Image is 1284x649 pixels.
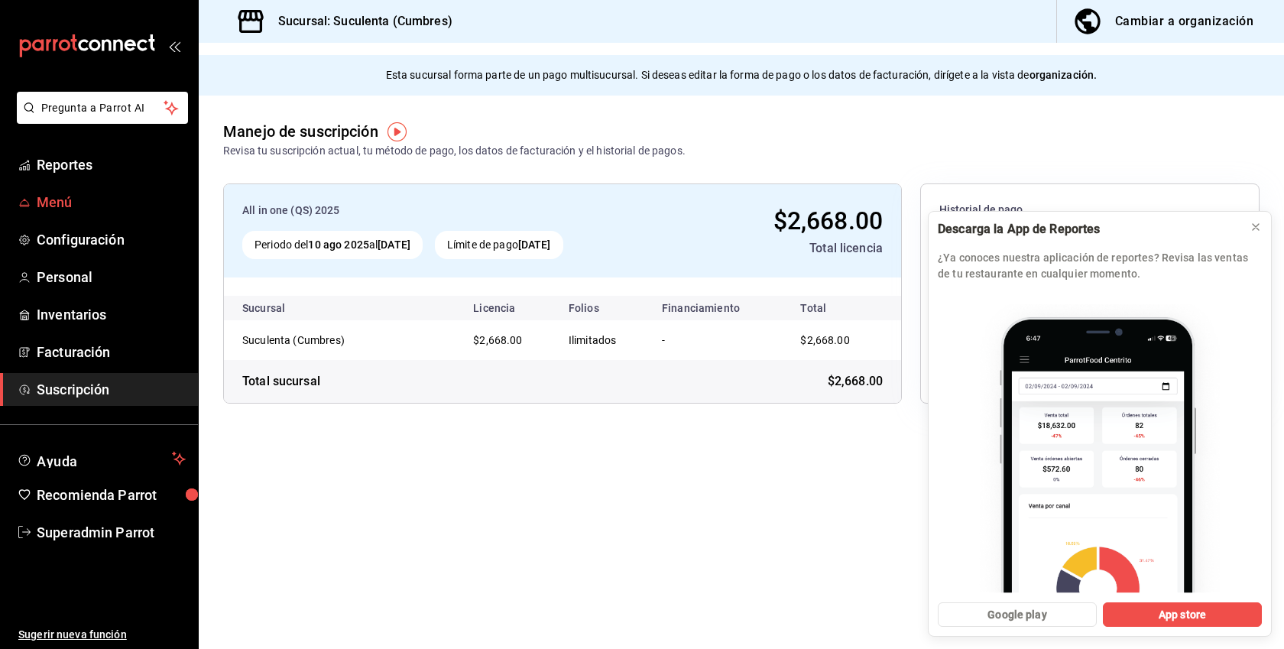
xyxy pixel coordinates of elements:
[242,372,320,391] div: Total sucursal
[800,334,849,346] span: $2,668.00
[556,296,650,320] th: Folios
[674,239,883,258] div: Total licencia
[518,239,551,251] strong: [DATE]
[242,203,662,219] div: All in one (QS) 2025
[37,342,186,362] span: Facturación
[650,296,782,320] th: Financiamiento
[828,372,883,391] span: $2,668.00
[37,229,186,250] span: Configuración
[938,291,1262,593] img: parrot app_2.png
[782,296,901,320] th: Total
[461,296,556,320] th: Licencia
[37,522,186,543] span: Superadmin Parrot
[242,231,423,259] div: Periodo del al
[435,231,563,259] div: Límite de pago
[556,320,650,360] td: Ilimitados
[37,154,186,175] span: Reportes
[242,333,395,348] div: Suculenta (Cumbres)
[199,55,1284,96] div: Esta sucursal forma parte de un pago multisucursal. Si deseas editar la forma de pago o los datos...
[37,192,186,213] span: Menú
[37,267,186,287] span: Personal
[17,92,188,124] button: Pregunta a Parrot AI
[1103,602,1262,627] button: App store
[378,239,410,251] strong: [DATE]
[41,100,164,116] span: Pregunta a Parrot AI
[37,485,186,505] span: Recomienda Parrot
[11,111,188,127] a: Pregunta a Parrot AI
[168,40,180,52] button: open_drawer_menu
[938,250,1262,282] p: ¿Ya conoces nuestra aplicación de reportes? Revisa las ventas de tu restaurante en cualquier mome...
[242,302,326,314] div: Sucursal
[37,449,166,468] span: Ayuda
[18,627,186,643] span: Sugerir nueva función
[473,334,522,346] span: $2,668.00
[308,239,368,251] strong: 10 ago 2025
[1159,607,1206,623] span: App store
[223,143,686,159] div: Revisa tu suscripción actual, tu método de pago, los datos de facturación y el historial de pagos.
[1115,11,1253,32] div: Cambiar a organización
[387,122,407,141] img: Tooltip marker
[987,607,1046,623] span: Google play
[938,602,1097,627] button: Google play
[37,304,186,325] span: Inventarios
[266,12,452,31] h3: Sucursal: Suculenta (Cumbres)
[223,120,378,143] div: Manejo de suscripción
[939,203,1240,217] span: Historial de pago
[37,379,186,400] span: Suscripción
[650,320,782,360] td: -
[938,221,1237,238] div: Descarga la App de Reportes
[1029,69,1098,81] strong: organización.
[773,206,883,235] span: $2,668.00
